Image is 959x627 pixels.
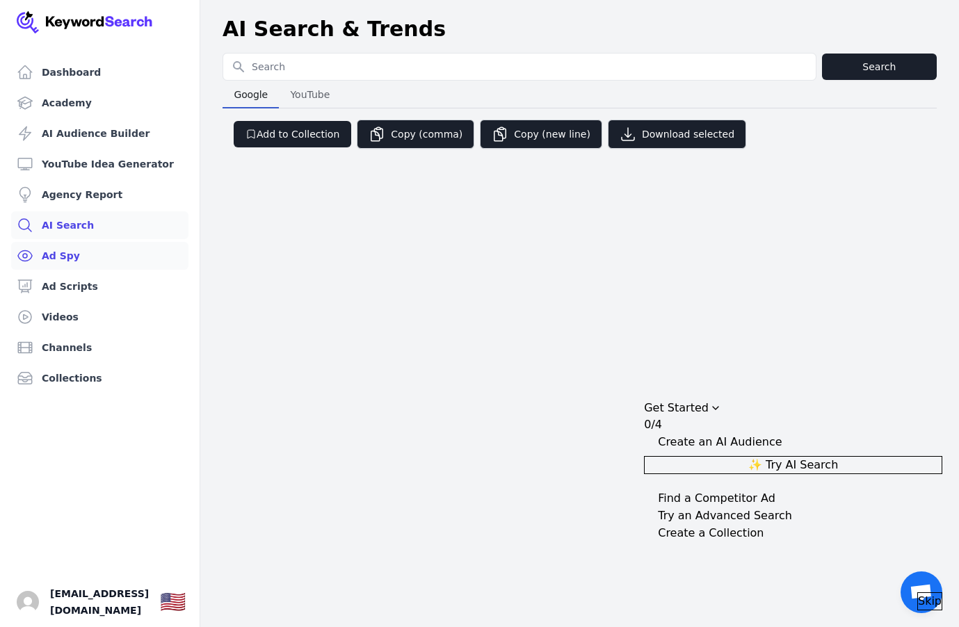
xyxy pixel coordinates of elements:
div: Get Started [644,400,942,610]
a: Ad Spy [11,242,188,270]
span: Google [228,85,273,104]
div: Create a Collection [658,525,764,541]
div: Create an AI Audience [658,434,782,450]
span: ✨ Try AI Search [748,457,838,473]
button: Copy (comma) [357,120,474,149]
a: Dashboard [11,58,188,86]
button: Expand Checklist [644,507,942,524]
button: Collapse Checklist [644,400,942,433]
button: Copy (new line) [480,120,602,149]
span: [EMAIL_ADDRESS][DOMAIN_NAME] [50,585,149,619]
a: Ad Scripts [11,272,188,300]
a: Agency Report [11,181,188,209]
a: Collections [11,364,188,392]
button: Collapse Checklist [644,434,942,450]
button: 🇺🇸 [160,588,186,616]
input: Search [223,54,816,80]
button: Search [822,54,937,80]
span: YouTube [284,85,335,104]
button: Open user button [17,591,39,613]
button: Expand Checklist [644,525,942,541]
button: Skip [917,592,942,610]
a: AI Audience Builder [11,120,188,147]
span: Skip [918,593,942,610]
a: Academy [11,89,188,117]
button: ✨ Try AI Search [644,456,942,474]
button: Expand Checklist [644,490,942,507]
a: AI Search [11,211,188,239]
div: Drag to move checklist [644,400,942,416]
div: Find a Competitor Ad [658,490,775,507]
div: Try an Advanced Search [658,507,792,524]
a: Channels [11,334,188,361]
div: Get Started [644,400,709,416]
button: Add to Collection [234,121,351,147]
a: YouTube Idea Generator [11,150,188,178]
h1: AI Search & Trends [223,17,446,42]
a: Videos [11,303,188,331]
div: 🇺🇸 [160,589,186,614]
img: Your Company [17,11,153,33]
button: Download selected [608,120,746,149]
div: 0/4 [644,416,662,433]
